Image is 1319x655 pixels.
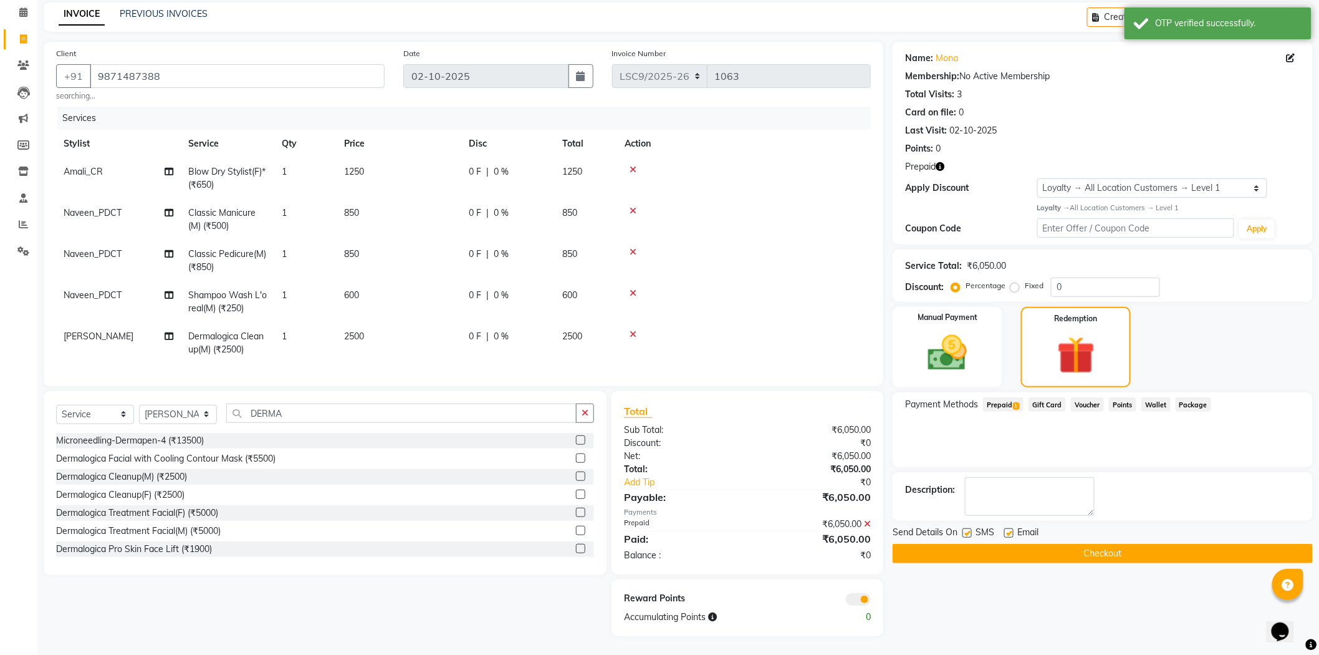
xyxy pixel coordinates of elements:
label: Date [403,48,420,59]
span: 1250 [344,166,364,177]
div: Total: [615,463,747,476]
div: Discount: [905,281,944,294]
span: Package [1176,397,1212,412]
div: Service Total: [905,260,962,273]
div: ₹0 [747,549,880,562]
span: [PERSON_NAME] [64,331,133,342]
span: Classic Manicure(M) (₹500) [188,207,256,231]
span: Classic Pedicure(M) (₹850) [188,248,266,273]
span: 2500 [344,331,364,342]
div: Total Visits: [905,88,954,101]
div: Reward Points [615,592,747,606]
div: Coupon Code [905,222,1037,235]
small: searching... [56,90,385,102]
div: Dermalogica Cleanup(M) (₹2500) [56,470,187,483]
th: Qty [274,130,337,158]
th: Service [181,130,274,158]
div: Dermalogica Pro Skin Face Lift (₹1900) [56,543,212,556]
button: Create New [1087,7,1159,27]
div: Microneedling-Dermapen-4 (₹13500) [56,434,204,447]
span: Dermalogica Cleanup(M) (₹2500) [188,331,264,355]
button: +91 [56,64,91,88]
span: 0 % [494,206,509,220]
label: Redemption [1055,313,1098,324]
span: 0 F [469,330,481,343]
div: Services [57,107,880,130]
a: Mona [936,52,958,65]
div: 3 [957,88,962,101]
div: Dermalogica Cleanup(F) (₹2500) [56,488,185,502]
button: Checkout [893,544,1313,563]
span: 1 [1013,402,1020,410]
span: 0 F [469,165,481,178]
div: Net: [615,450,747,463]
div: ₹0 [770,476,881,489]
span: Shampoo Wash L'oreal(M) (₹250) [188,289,267,314]
div: Card on file: [905,106,956,119]
div: Sub Total: [615,424,747,437]
a: Add Tip [615,476,770,489]
span: Naveen_PDCT [64,248,122,260]
span: Naveen_PDCT [64,207,122,218]
th: Total [555,130,617,158]
img: _cash.svg [916,331,979,376]
div: Dermalogica Treatment Facial(F) (₹5000) [56,507,218,520]
input: Search or Scan [226,404,577,423]
span: 1 [282,207,287,218]
span: 0 F [469,248,481,261]
span: 600 [562,289,577,301]
div: 02-10-2025 [949,124,997,137]
span: | [486,289,489,302]
div: Accumulating Points [615,611,814,624]
span: Gift Card [1029,397,1066,412]
span: 850 [562,207,577,218]
span: 1250 [562,166,582,177]
span: | [486,206,489,220]
label: Client [56,48,76,59]
div: Payable: [615,490,747,505]
span: 1 [282,331,287,342]
span: 850 [344,248,359,260]
div: ₹6,050.00 [747,531,880,546]
span: Voucher [1071,397,1104,412]
div: Apply Discount [905,182,1037,195]
span: Total [624,405,653,418]
div: ₹6,050.00 [747,490,880,505]
img: _gift.svg [1045,332,1107,379]
span: 0 % [494,330,509,343]
th: Stylist [56,130,181,158]
div: 0 [936,142,941,155]
div: All Location Customers → Level 1 [1037,203,1300,213]
span: 1 [282,289,287,301]
div: ₹6,050.00 [747,450,880,463]
a: INVOICE [59,3,105,26]
iframe: chat widget [1267,605,1307,643]
span: 850 [344,207,359,218]
span: Email [1017,526,1038,541]
div: 0 [814,611,881,624]
input: Search by Name/Mobile/Email/Code [90,64,385,88]
th: Disc [461,130,555,158]
span: | [486,248,489,261]
div: 0 [959,106,964,119]
div: Payments [624,507,871,518]
th: Price [337,130,461,158]
button: Apply [1239,220,1275,238]
span: Wallet [1141,397,1171,412]
div: Dermalogica Facial with Cooling Contour Mask (₹5500) [56,452,276,465]
div: Prepaid [615,518,747,531]
label: Fixed [1025,280,1043,291]
div: Points: [905,142,933,155]
span: Send Details On [893,526,957,541]
div: ₹0 [747,437,880,450]
div: ₹6,050.00 [747,463,880,476]
div: Membership: [905,70,959,83]
div: Discount: [615,437,747,450]
span: 0 % [494,248,509,261]
div: ₹6,050.00 [747,518,880,531]
label: Percentage [966,280,1005,291]
div: Paid: [615,531,747,546]
div: Name: [905,52,933,65]
div: OTP verified successfully. [1156,17,1302,30]
span: 1 [282,166,287,177]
